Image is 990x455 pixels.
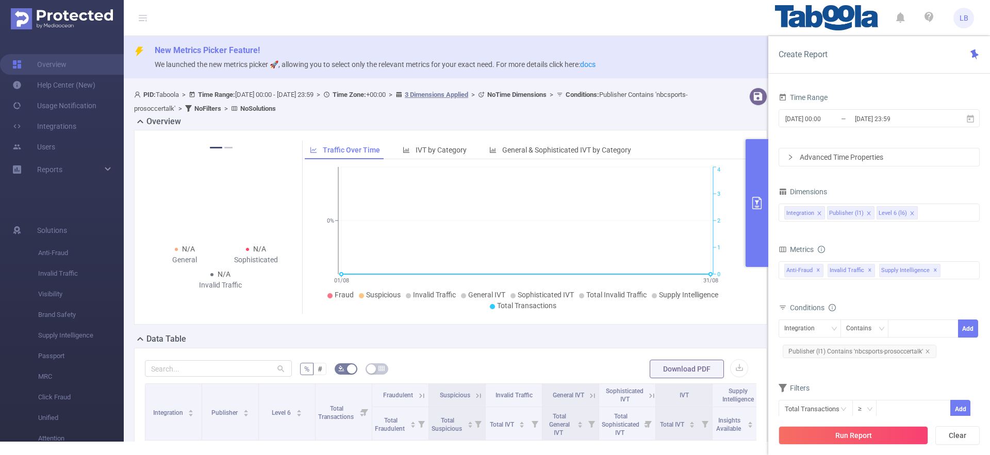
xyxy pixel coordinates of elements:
i: icon: caret-down [577,424,583,427]
span: Passport [38,346,124,366]
i: icon: caret-up [188,408,194,411]
span: Metrics [779,245,814,254]
i: Filter menu [414,407,428,440]
span: > [313,91,323,98]
i: icon: user [134,91,143,98]
i: icon: table [378,365,385,372]
a: Integrations [12,116,76,137]
span: N/A [218,270,230,278]
span: Sophisticated IVT [518,291,574,299]
i: icon: caret-up [243,408,249,411]
span: > [179,91,189,98]
span: > [175,105,185,112]
span: Filters [779,384,810,392]
span: Publisher [211,409,239,416]
div: Sort [188,408,194,414]
span: Total General IVT [549,413,570,436]
i: Filter menu [471,407,485,440]
div: Sort [243,408,249,414]
i: icon: caret-up [410,420,416,423]
span: Taboola [DATE] 00:00 - [DATE] 23:59 +00:00 [134,91,688,112]
span: Total Transactions [318,405,355,420]
span: General IVT [553,392,584,399]
u: 3 Dimensions Applied [405,91,468,98]
i: icon: bg-colors [338,365,344,372]
span: Invalid Traffic [38,263,124,284]
span: Level 6 [272,409,292,416]
span: Sophisticated IVT [606,387,643,403]
div: Sort [519,420,525,426]
input: End date [854,112,937,126]
span: Total Sophisticated IVT [602,413,639,436]
b: Time Zone: [333,91,366,98]
button: Download PDF [650,360,724,378]
span: Invalid Traffic [828,264,875,277]
span: > [468,91,478,98]
span: Invalid Traffic [413,291,456,299]
span: Total Invalid Traffic [586,291,647,299]
span: MRC [38,366,124,387]
h2: Overview [146,115,181,128]
span: Total IVT [490,421,516,428]
span: LB [960,8,968,28]
div: Sophisticated [221,255,292,265]
i: icon: caret-up [296,408,302,411]
span: Suspicious [440,392,470,399]
tspan: 4 [717,167,720,174]
button: Clear [935,426,980,445]
i: Filter menu [584,407,599,440]
b: No Time Dimensions [487,91,547,98]
img: Protected Media [11,8,113,29]
div: Integration [784,320,822,337]
span: Unified [38,408,124,428]
span: ✕ [868,264,872,277]
span: ✕ [933,264,937,277]
div: ≥ [858,400,869,417]
div: Sort [467,420,473,426]
div: Invalid Traffic [185,280,256,291]
span: Publisher (l1) Contains 'nbcsports-prosoccertalk' [783,345,936,358]
button: Run Report [779,426,928,445]
a: Users [12,137,55,157]
i: icon: caret-up [689,420,695,423]
span: Time Range [779,93,828,102]
b: Time Range: [198,91,235,98]
div: Sort [296,408,302,414]
span: Click Fraud [38,387,124,408]
tspan: 2 [717,217,720,224]
i: icon: info-circle [829,304,836,311]
a: Reports [37,159,62,180]
span: Total IVT [660,421,686,428]
span: IVT [680,392,689,399]
i: icon: caret-down [243,412,249,415]
span: Traffic Over Time [323,146,380,154]
tspan: 01/08 [334,277,349,284]
b: PID: [143,91,156,98]
span: ✕ [816,264,820,277]
span: Anti-Fraud [38,243,124,263]
span: Supply Intelligence [38,325,124,346]
tspan: 0% [327,217,334,224]
span: > [386,91,395,98]
span: % [304,365,309,373]
i: icon: caret-down [689,424,695,427]
span: Solutions [37,220,67,241]
i: Filter menu [754,407,769,440]
i: icon: down [867,406,873,413]
button: Add [950,400,970,418]
div: General [149,255,221,265]
i: Filter menu [641,407,655,440]
span: Integration [153,409,185,416]
span: Create Report [779,49,828,59]
i: icon: caret-down [188,412,194,415]
i: icon: right [787,154,794,160]
span: Brand Safety [38,305,124,325]
span: Supply Intelligence [879,264,940,277]
b: No Solutions [240,105,276,112]
a: docs [580,60,596,69]
li: Level 6 (l6) [877,206,918,220]
i: icon: close [817,211,822,217]
div: Level 6 (l6) [879,207,907,220]
b: Conditions : [566,91,599,98]
div: Publisher (l1) [829,207,864,220]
